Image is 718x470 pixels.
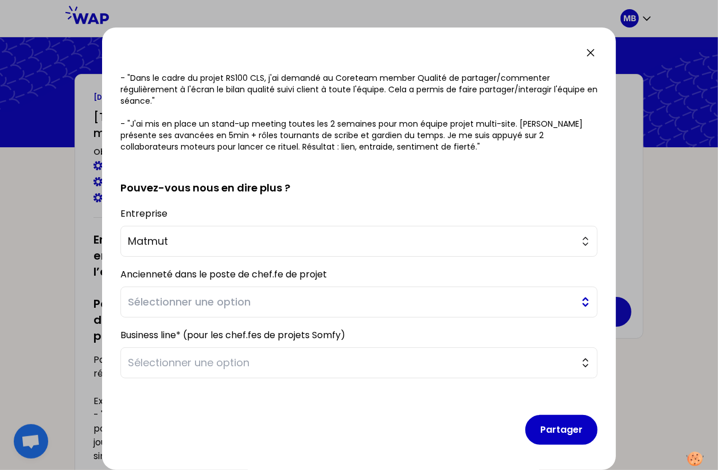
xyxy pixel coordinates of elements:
[525,415,598,445] button: Partager
[120,347,598,378] button: Sélectionner une option
[120,328,345,342] label: Business line* (pour les chef.fes de projets Somfy)
[128,355,574,371] span: Sélectionner une option
[120,226,598,257] button: Matmut
[120,268,327,281] label: Ancienneté dans le poste de chef.fe de projet
[120,287,598,318] button: Sélectionner une option
[120,207,167,220] label: Entreprise
[128,294,574,310] span: Sélectionner une option
[120,162,598,196] h2: Pouvez-vous nous en dire plus ?
[128,233,574,249] span: Matmut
